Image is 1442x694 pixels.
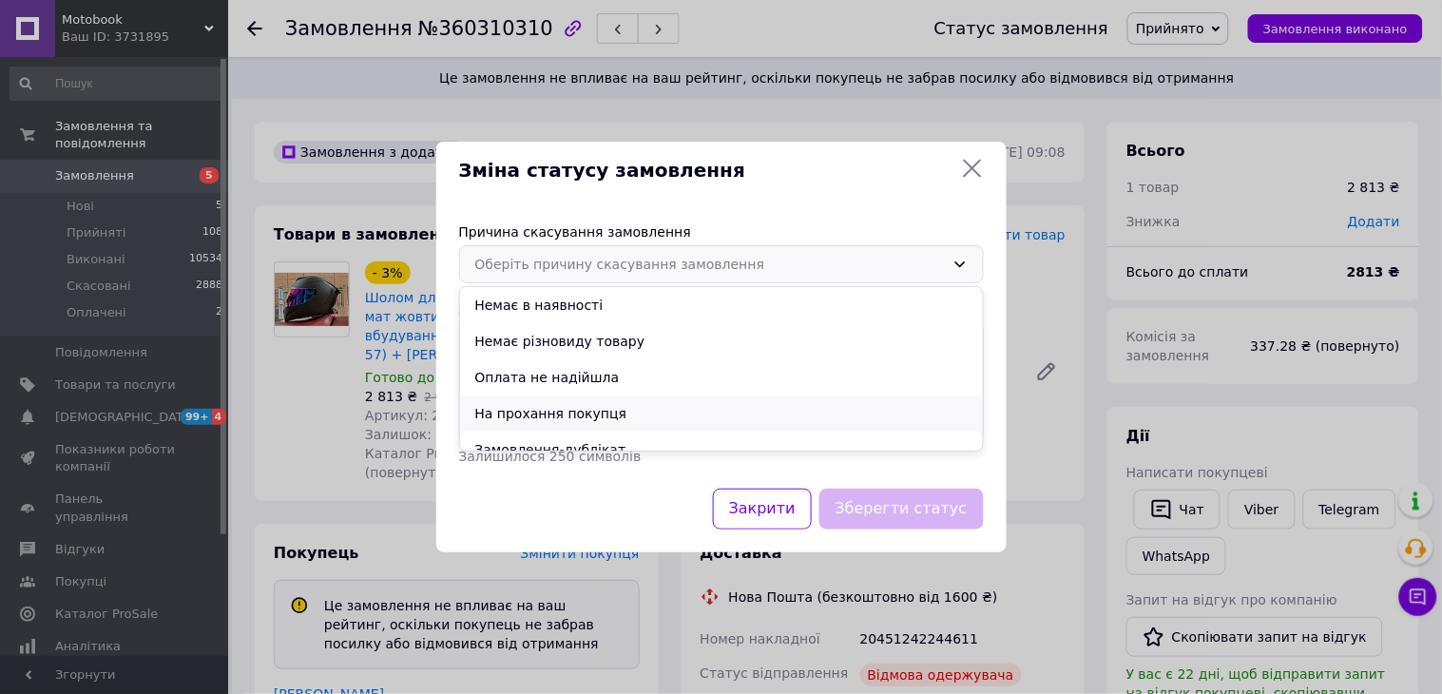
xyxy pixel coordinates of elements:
li: Немає різновиду товару [460,323,983,359]
div: Оберіть причину скасування замовлення [475,254,945,275]
li: Замовлення-дублікат [460,432,983,468]
li: Оплата не надійшла [460,359,983,395]
button: Закрити [713,489,812,530]
span: Зміна статусу замовлення [459,157,953,184]
li: На прохання покупця [460,395,983,432]
li: Немає в наявності [460,287,983,323]
div: Причина скасування замовлення [459,222,984,241]
span: Залишилося 250 символів [459,449,642,464]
